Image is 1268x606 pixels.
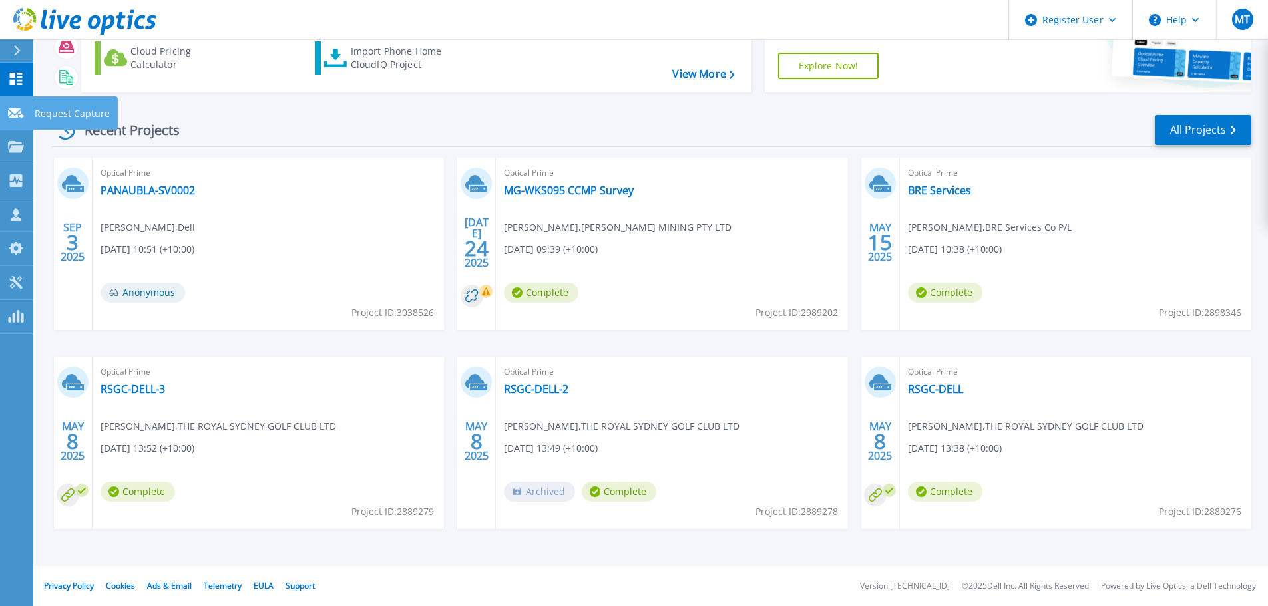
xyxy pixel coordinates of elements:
[1101,582,1256,591] li: Powered by Live Optics, a Dell Technology
[860,582,950,591] li: Version: [TECHNICAL_ID]
[101,365,436,379] span: Optical Prime
[130,45,237,71] div: Cloud Pricing Calculator
[60,417,85,466] div: MAY 2025
[504,242,598,257] span: [DATE] 09:39 (+10:00)
[106,580,135,591] a: Cookies
[868,237,892,248] span: 15
[504,283,578,303] span: Complete
[351,504,434,519] span: Project ID: 2889279
[101,283,185,303] span: Anonymous
[101,441,194,456] span: [DATE] 13:52 (+10:00)
[464,417,489,466] div: MAY 2025
[351,45,455,71] div: Import Phone Home CloudIQ Project
[908,242,1002,257] span: [DATE] 10:38 (+10:00)
[908,184,971,197] a: BRE Services
[867,218,893,267] div: MAY 2025
[147,580,192,591] a: Ads & Email
[504,482,575,502] span: Archived
[504,184,634,197] a: MG-WKS095 CCMP Survey
[101,382,165,396] a: RSGC-DELL-3
[101,419,336,434] span: [PERSON_NAME] , THE ROYAL SYDNEY GOLF CLUB LTD
[755,504,838,519] span: Project ID: 2889278
[35,96,110,131] p: Request Capture
[504,382,568,396] a: RSGC-DELL-2
[908,441,1002,456] span: [DATE] 13:38 (+10:00)
[286,580,315,591] a: Support
[95,41,243,75] a: Cloud Pricing Calculator
[101,166,436,180] span: Optical Prime
[504,220,732,235] span: [PERSON_NAME] , [PERSON_NAME] MINING PTY LTD
[101,220,195,235] span: [PERSON_NAME] , Dell
[101,242,194,257] span: [DATE] 10:51 (+10:00)
[471,436,483,447] span: 8
[778,53,879,79] a: Explore Now!
[504,441,598,456] span: [DATE] 13:49 (+10:00)
[204,580,242,591] a: Telemetry
[908,419,1144,434] span: [PERSON_NAME] , THE ROYAL SYDNEY GOLF CLUB LTD
[1159,504,1241,519] span: Project ID: 2889276
[582,482,656,502] span: Complete
[464,218,489,267] div: [DATE] 2025
[504,166,839,180] span: Optical Prime
[504,419,740,434] span: [PERSON_NAME] , THE ROYAL SYDNEY GOLF CLUB LTD
[1235,14,1250,25] span: MT
[51,114,198,146] div: Recent Projects
[1159,305,1241,320] span: Project ID: 2898346
[1155,115,1251,145] a: All Projects
[874,436,886,447] span: 8
[908,382,963,396] a: RSGC-DELL
[504,365,839,379] span: Optical Prime
[465,243,489,254] span: 24
[962,582,1089,591] li: © 2025 Dell Inc. All Rights Reserved
[908,482,982,502] span: Complete
[60,218,85,267] div: SEP 2025
[908,220,1072,235] span: [PERSON_NAME] , BRE Services Co P/L
[908,283,982,303] span: Complete
[351,305,434,320] span: Project ID: 3038526
[67,237,79,248] span: 3
[67,436,79,447] span: 8
[908,166,1243,180] span: Optical Prime
[101,184,195,197] a: PANAUBLA-SV0002
[254,580,274,591] a: EULA
[755,305,838,320] span: Project ID: 2989202
[908,365,1243,379] span: Optical Prime
[44,580,94,591] a: Privacy Policy
[672,68,734,80] a: View More
[867,417,893,466] div: MAY 2025
[101,482,175,502] span: Complete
